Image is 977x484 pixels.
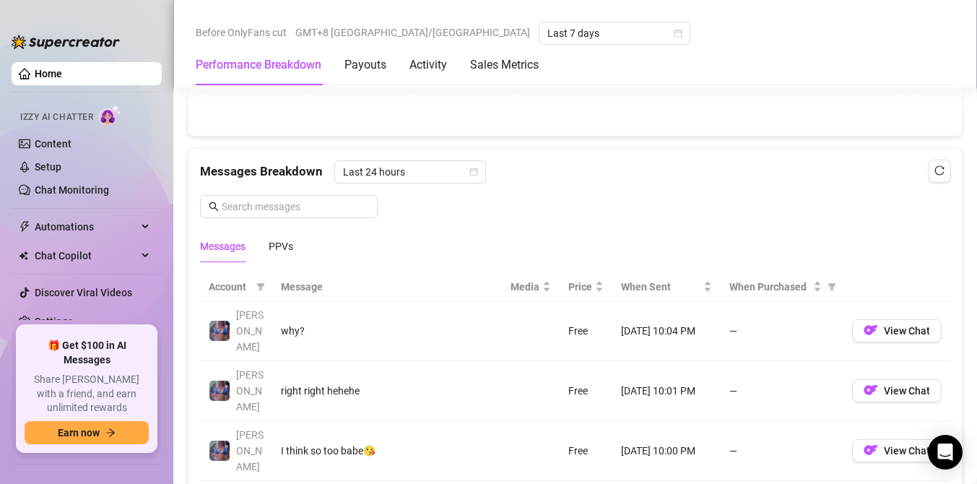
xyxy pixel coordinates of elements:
th: When Purchased [721,273,843,301]
div: right right hehehe [281,383,493,399]
img: OF [864,323,878,337]
img: OF [864,383,878,397]
td: [DATE] 10:01 PM [612,361,721,421]
button: OFView Chat [852,439,942,462]
div: PPVs [269,238,293,254]
span: GMT+8 [GEOGRAPHIC_DATA]/[GEOGRAPHIC_DATA] [295,22,530,43]
span: arrow-right [105,428,116,438]
img: AI Chatter [99,105,121,126]
span: filter [256,282,265,291]
img: logo-BBDzfeDw.svg [12,35,120,49]
span: View Chat [884,385,930,397]
span: Earn now [58,427,100,438]
div: Payouts [344,56,386,74]
td: Free [560,361,612,421]
span: [PERSON_NAME] [236,309,264,353]
span: filter [253,276,268,298]
span: When Sent [621,279,700,295]
span: calendar [674,29,682,38]
span: Before OnlyFans cut [196,22,287,43]
div: Messages Breakdown [200,160,950,183]
span: filter [825,276,839,298]
a: OFView Chat [852,328,942,340]
div: Sales Metrics [470,56,539,74]
span: Chat Copilot [35,244,137,267]
span: View Chat [884,325,930,337]
a: Settings [35,316,73,327]
button: OFView Chat [852,319,942,342]
div: Open Intercom Messenger [928,435,963,470]
a: Home [35,68,62,79]
span: Account [209,279,251,295]
img: Chat Copilot [19,251,28,261]
th: Price [560,273,612,301]
button: OFView Chat [852,379,942,402]
span: filter [828,282,836,291]
div: I think so too babe😘 [281,443,493,459]
img: OF [864,443,878,457]
td: [DATE] 10:00 PM [612,421,721,481]
span: search [209,202,219,212]
img: Jaylie [209,381,230,401]
a: OFView Chat [852,388,942,399]
td: [DATE] 10:04 PM [612,301,721,361]
td: — [721,361,843,421]
span: Automations [35,215,137,238]
span: calendar [469,168,478,176]
a: Discover Viral Videos [35,287,132,298]
td: Free [560,301,612,361]
span: [PERSON_NAME] [236,429,264,472]
span: Izzy AI Chatter [20,111,93,124]
span: View Chat [884,445,930,457]
td: — [721,301,843,361]
span: thunderbolt [19,221,30,233]
td: — [721,421,843,481]
input: Search messages [222,199,369,215]
span: Last 7 days [547,22,682,44]
th: Media [502,273,560,301]
span: [PERSON_NAME] [236,369,264,412]
th: Message [272,273,502,301]
td: Free [560,421,612,481]
span: Share [PERSON_NAME] with a friend, and earn unlimited rewards [25,373,149,415]
span: reload [934,165,945,176]
span: When Purchased [729,279,810,295]
button: Earn nowarrow-right [25,421,149,444]
div: Activity [409,56,447,74]
a: Setup [35,161,61,173]
img: Jaylie [209,441,230,461]
div: why? [281,323,493,339]
span: Last 24 hours [343,161,477,183]
div: Performance Breakdown [196,56,321,74]
span: Media [511,279,539,295]
span: 🎁 Get $100 in AI Messages [25,339,149,367]
span: Price [568,279,592,295]
th: When Sent [612,273,721,301]
img: Jaylie [209,321,230,341]
a: Content [35,138,71,150]
a: OFView Chat [852,448,942,459]
div: Messages [200,238,246,254]
a: Chat Monitoring [35,184,109,196]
